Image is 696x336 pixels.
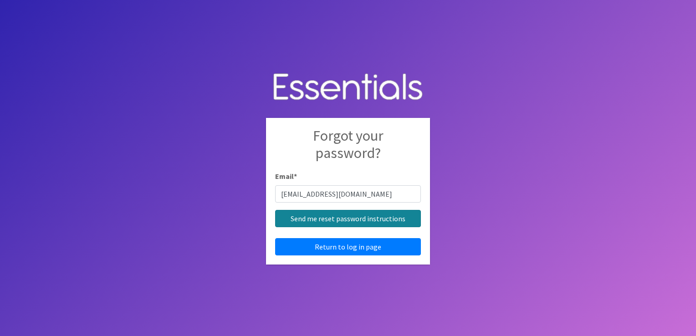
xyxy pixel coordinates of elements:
[275,210,421,227] input: Send me reset password instructions
[275,127,421,171] h2: Forgot your password?
[294,172,297,181] abbr: required
[275,238,421,255] a: Return to log in page
[266,64,430,111] img: Human Essentials
[275,171,297,182] label: Email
